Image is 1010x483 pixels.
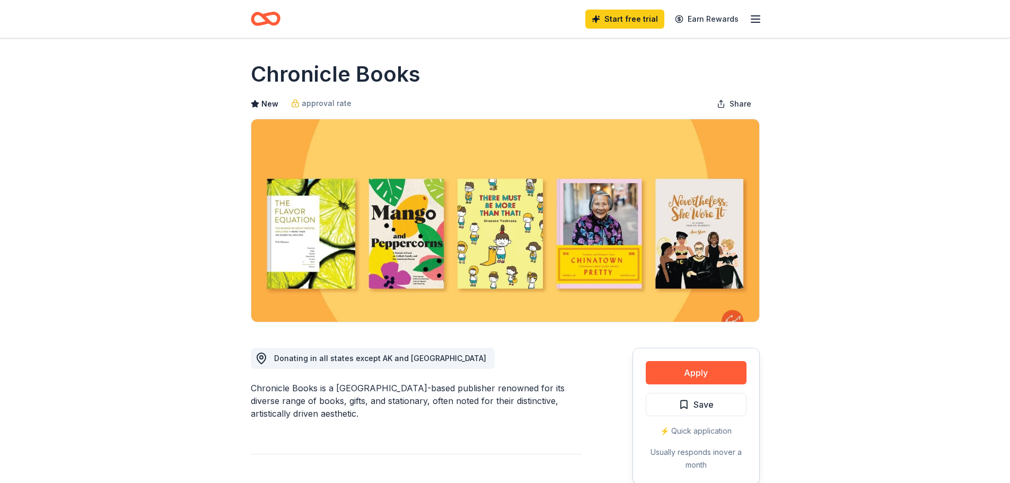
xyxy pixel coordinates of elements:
[585,10,664,29] a: Start free trial
[291,97,352,110] a: approval rate
[730,98,751,110] span: Share
[251,6,280,31] a: Home
[274,354,486,363] span: Donating in all states except AK and [GEOGRAPHIC_DATA]
[669,10,745,29] a: Earn Rewards
[261,98,278,110] span: New
[646,425,746,437] div: ⚡️ Quick application
[693,398,714,411] span: Save
[251,382,582,420] div: Chronicle Books is a [GEOGRAPHIC_DATA]-based publisher renowned for its diverse range of books, g...
[251,119,759,322] img: Image for Chronicle Books
[646,361,746,384] button: Apply
[251,59,420,89] h1: Chronicle Books
[646,393,746,416] button: Save
[302,97,352,110] span: approval rate
[646,446,746,471] div: Usually responds in over a month
[708,93,760,115] button: Share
